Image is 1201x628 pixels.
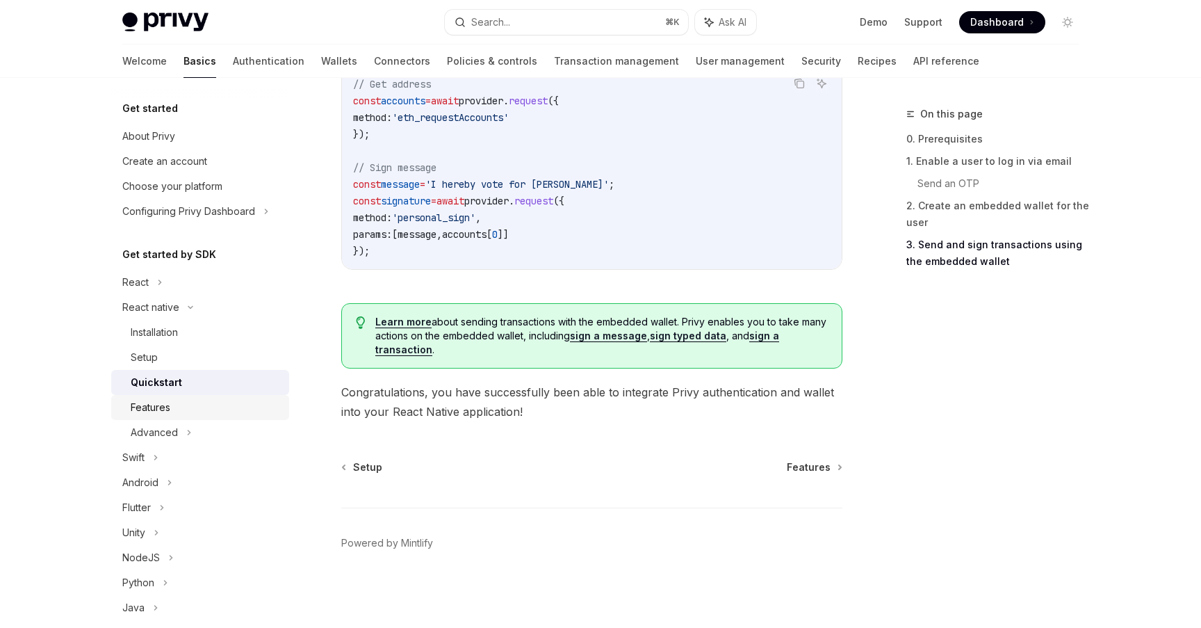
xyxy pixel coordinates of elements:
div: Installation [131,324,178,341]
span: const [353,178,381,191]
span: // Sign message [353,161,436,174]
span: ({ [553,195,564,207]
a: Welcome [122,45,167,78]
a: 1. Enable a user to log in via email [906,150,1090,172]
a: sign a message [570,330,647,342]
span: ; [609,178,614,191]
span: Dashboard [970,15,1024,29]
a: sign typed data [650,330,726,342]
span: // Get address [353,78,431,90]
div: Unity [122,524,145,541]
button: Ask AI [695,10,756,35]
h5: Get started [122,100,178,117]
span: request [514,195,553,207]
h5: Get started by SDK [122,246,216,263]
span: 'eth_requestAccounts' [392,111,509,124]
div: Android [122,474,158,491]
span: = [425,95,431,107]
span: Features [787,460,831,474]
div: Choose your platform [122,178,222,195]
span: 'I hereby vote for [PERSON_NAME]' [425,178,609,191]
div: Flutter [122,499,151,516]
a: 3. Send and sign transactions using the embedded wallet [906,234,1090,273]
span: [ [392,228,398,241]
span: . [503,95,509,107]
button: Copy the contents from the code block [790,74,808,92]
span: , [436,228,442,241]
a: Create an account [111,149,289,174]
a: User management [696,45,785,78]
a: Support [904,15,942,29]
span: }); [353,245,370,257]
span: ({ [548,95,559,107]
span: = [420,178,425,191]
span: 0 [492,228,498,241]
img: light logo [122,13,209,32]
span: Congratulations, you have successfully been able to integrate Privy authentication and wallet int... [341,383,842,421]
a: Recipes [858,45,897,78]
span: provider [464,195,509,207]
a: Demo [860,15,888,29]
div: Configuring Privy Dashboard [122,203,255,220]
span: signature [381,195,431,207]
a: About Privy [111,124,289,149]
span: ⌘ K [665,17,680,28]
span: const [353,195,381,207]
span: await [431,95,459,107]
div: Create an account [122,153,207,170]
span: accounts [381,95,425,107]
button: Search...⌘K [445,10,688,35]
a: Security [801,45,841,78]
a: Authentication [233,45,304,78]
a: Policies & controls [447,45,537,78]
a: Quickstart [111,370,289,395]
div: NodeJS [122,549,160,566]
div: About Privy [122,128,175,145]
a: API reference [913,45,979,78]
span: await [436,195,464,207]
div: Quickstart [131,374,182,391]
span: Setup [353,460,382,474]
a: Send an OTP [917,172,1090,195]
div: Setup [131,349,158,366]
div: Java [122,599,145,616]
span: message [381,178,420,191]
span: provider [459,95,503,107]
a: Setup [343,460,382,474]
span: params: [353,228,392,241]
span: . [509,195,514,207]
button: Ask AI [812,74,831,92]
span: method: [353,211,392,224]
span: , [475,211,481,224]
a: Wallets [321,45,357,78]
span: accounts [442,228,487,241]
a: Features [787,460,841,474]
div: Search... [471,14,510,31]
div: Advanced [131,424,178,441]
span: [ [487,228,492,241]
div: Python [122,574,154,591]
a: Learn more [375,316,432,328]
a: Powered by Mintlify [341,536,433,550]
span: Ask AI [719,15,746,29]
div: Swift [122,449,145,466]
a: Features [111,395,289,420]
div: React native [122,299,179,316]
button: Toggle dark mode [1056,11,1079,33]
div: React [122,274,149,291]
a: Basics [183,45,216,78]
span: message [398,228,436,241]
span: = [431,195,436,207]
span: request [509,95,548,107]
a: Connectors [374,45,430,78]
span: const [353,95,381,107]
a: Setup [111,345,289,370]
div: Features [131,399,170,416]
a: 2. Create an embedded wallet for the user [906,195,1090,234]
span: }); [353,128,370,140]
span: method: [353,111,392,124]
a: Dashboard [959,11,1045,33]
span: 'personal_sign' [392,211,475,224]
span: On this page [920,106,983,122]
a: Installation [111,320,289,345]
